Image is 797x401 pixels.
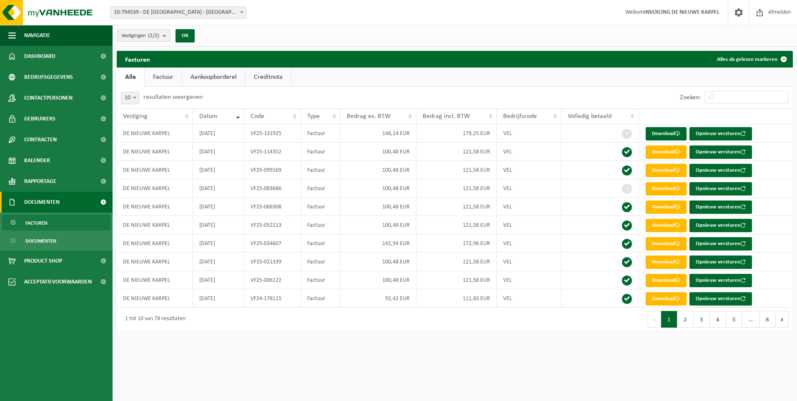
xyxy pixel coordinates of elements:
[644,9,719,15] strong: INVOICING DE NIEUWE KARPEL
[497,271,561,289] td: VEL
[24,271,92,292] span: Acceptatievoorwaarden
[24,108,55,129] span: Gebruikers
[24,150,50,171] span: Kalender
[689,182,752,195] button: Opnieuw versturen
[710,311,726,328] button: 4
[689,127,752,140] button: Opnieuw versturen
[244,124,301,143] td: VF25-131925
[301,289,341,308] td: Factuur
[497,253,561,271] td: VEL
[677,311,694,328] button: 2
[341,143,416,161] td: 100,48 EUR
[24,46,55,67] span: Dashboard
[193,234,244,253] td: [DATE]
[742,311,759,328] span: …
[117,68,144,87] a: Alle
[497,289,561,308] td: VEL
[497,143,561,161] td: VEL
[301,198,341,216] td: Factuur
[24,129,57,150] span: Contracten
[416,271,497,289] td: 121,58 EUR
[117,234,193,253] td: DE NIEUWE KARPEL
[416,143,497,161] td: 121,58 EUR
[416,289,497,308] td: 111,83 EUR
[25,233,56,249] span: Documenten
[497,179,561,198] td: VEL
[646,237,687,251] a: Download
[307,113,320,120] span: Type
[759,311,776,328] button: 8
[648,311,661,328] button: Previous
[689,164,752,177] button: Opnieuw versturen
[193,143,244,161] td: [DATE]
[145,68,182,87] a: Factuur
[646,292,687,306] a: Download
[646,274,687,287] a: Download
[117,161,193,179] td: DE NIEUWE KARPEL
[193,271,244,289] td: [DATE]
[117,143,193,161] td: DE NIEUWE KARPEL
[121,30,159,42] span: Vestigingen
[110,6,246,19] span: 10-794539 - DE NIEUWE KARPEL - DESTELBERGEN
[143,94,203,100] label: resultaten weergeven
[193,161,244,179] td: [DATE]
[568,113,612,120] span: Volledig betaald
[193,124,244,143] td: [DATE]
[24,67,73,88] span: Bedrijfsgegevens
[244,161,301,179] td: VF25-099169
[301,253,341,271] td: Factuur
[246,68,291,87] a: Creditnota
[689,200,752,214] button: Opnieuw versturen
[123,113,148,120] span: Vestiging
[251,113,264,120] span: Code
[24,25,50,46] span: Navigatie
[25,215,48,231] span: Facturen
[24,171,56,192] span: Rapportage
[646,219,687,232] a: Download
[193,198,244,216] td: [DATE]
[416,179,497,198] td: 121,58 EUR
[117,289,193,308] td: DE NIEUWE KARPEL
[117,124,193,143] td: DE NIEUWE KARPEL
[689,256,752,269] button: Opnieuw versturen
[121,92,139,104] span: 10
[244,179,301,198] td: VF25-083686
[2,233,110,248] a: Documenten
[347,113,391,120] span: Bedrag ex. BTW
[503,113,537,120] span: Bedrijfscode
[110,7,246,18] span: 10-794539 - DE NIEUWE KARPEL - DESTELBERGEN
[341,271,416,289] td: 100,48 EUR
[497,198,561,216] td: VEL
[117,51,158,67] h2: Facturen
[24,192,60,213] span: Documenten
[646,164,687,177] a: Download
[2,215,110,231] a: Facturen
[341,179,416,198] td: 100,48 EUR
[341,216,416,234] td: 100,48 EUR
[416,124,497,143] td: 179,25 EUR
[193,179,244,198] td: [DATE]
[244,143,301,161] td: VF25-114352
[117,253,193,271] td: DE NIEUWE KARPEL
[117,198,193,216] td: DE NIEUWE KARPEL
[497,124,561,143] td: VEL
[689,219,752,232] button: Opnieuw versturen
[726,311,742,328] button: 5
[301,124,341,143] td: Factuur
[24,251,62,271] span: Product Shop
[117,29,170,42] button: Vestigingen(2/2)
[117,216,193,234] td: DE NIEUWE KARPEL
[193,253,244,271] td: [DATE]
[497,216,561,234] td: VEL
[301,271,341,289] td: Factuur
[301,179,341,198] td: Factuur
[341,124,416,143] td: 148,14 EUR
[416,198,497,216] td: 121,58 EUR
[175,29,195,43] button: OK
[497,234,561,253] td: VEL
[416,234,497,253] td: 172,96 EUR
[776,311,789,328] button: Next
[244,198,301,216] td: VF25-068308
[416,161,497,179] td: 121,58 EUR
[24,88,73,108] span: Contactpersonen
